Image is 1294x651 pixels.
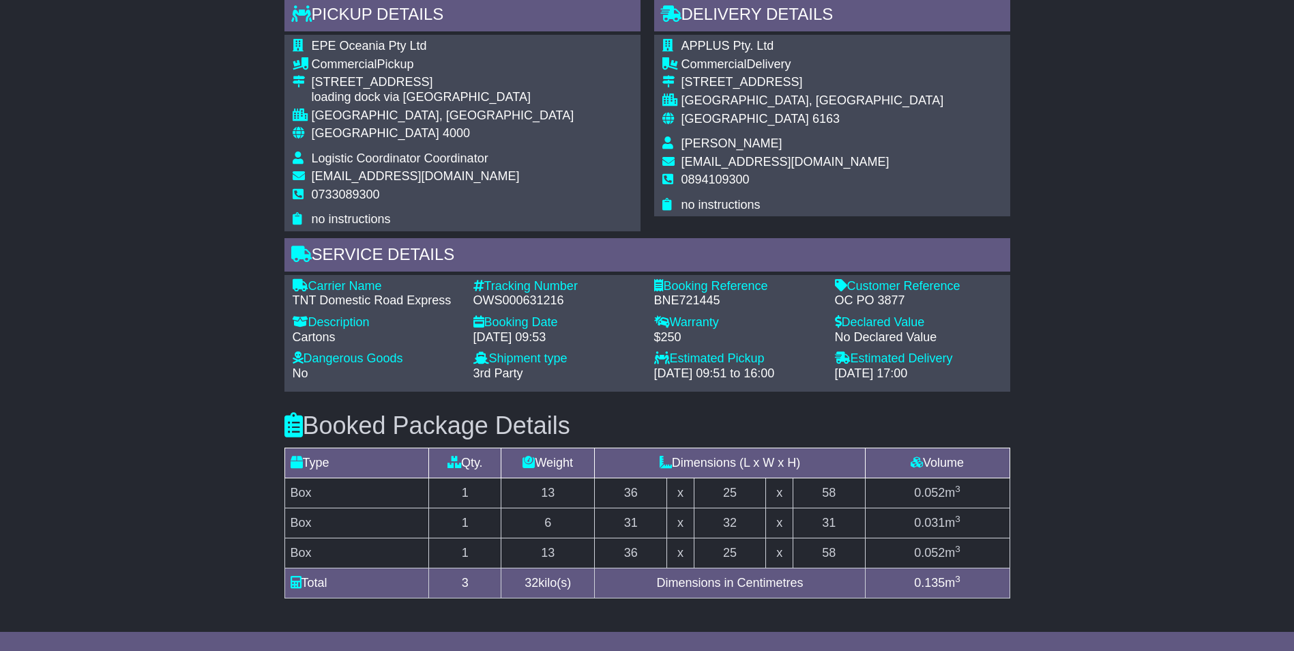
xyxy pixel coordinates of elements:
td: Box [284,538,429,568]
div: TNT Domestic Road Express [293,293,460,308]
td: 31 [793,508,865,538]
td: Qty. [429,448,501,478]
div: [STREET_ADDRESS] [681,75,944,90]
div: Carrier Name [293,279,460,294]
sup: 3 [955,544,960,554]
h3: Booked Package Details [284,412,1010,439]
div: Booking Reference [654,279,821,294]
div: Estimated Pickup [654,351,821,366]
div: Estimated Delivery [835,351,1002,366]
td: 1 [429,478,501,508]
span: [GEOGRAPHIC_DATA] [312,126,439,140]
td: m [865,568,1010,598]
td: kilo(s) [501,568,595,598]
span: 0.052 [914,546,945,560]
span: [EMAIL_ADDRESS][DOMAIN_NAME] [312,169,520,183]
div: [GEOGRAPHIC_DATA], [GEOGRAPHIC_DATA] [681,93,944,108]
td: Dimensions (L x W x H) [595,448,865,478]
div: BNE721445 [654,293,821,308]
td: x [667,538,694,568]
div: [DATE] 17:00 [835,366,1002,381]
td: m [865,508,1010,538]
td: 1 [429,508,501,538]
td: 1 [429,538,501,568]
sup: 3 [955,514,960,524]
span: 0.135 [914,576,945,590]
td: m [865,538,1010,568]
td: Box [284,508,429,538]
div: Dangerous Goods [293,351,460,366]
td: Volume [865,448,1010,478]
span: 3rd Party [473,366,523,380]
div: [DATE] 09:51 to 16:00 [654,366,821,381]
div: loading dock via [GEOGRAPHIC_DATA] [312,90,574,105]
td: 36 [595,538,667,568]
span: [GEOGRAPHIC_DATA] [681,112,809,126]
span: no instructions [312,212,391,226]
div: [STREET_ADDRESS] [312,75,574,90]
td: 25 [694,538,766,568]
td: x [766,478,793,508]
div: Warranty [654,315,821,330]
div: Cartons [293,330,460,345]
td: m [865,478,1010,508]
span: 6163 [812,112,840,126]
div: Pickup [312,57,574,72]
span: 0.052 [914,486,945,500]
span: EPE Oceania Pty Ltd [312,39,427,53]
div: OWS000631216 [473,293,641,308]
td: 3 [429,568,501,598]
div: Declared Value [835,315,1002,330]
td: Weight [501,448,595,478]
td: 13 [501,478,595,508]
div: Customer Reference [835,279,1002,294]
td: x [667,478,694,508]
span: Commercial [681,57,747,71]
span: APPLUS Pty. Ltd [681,39,774,53]
td: 31 [595,508,667,538]
td: Type [284,448,429,478]
div: Booking Date [473,315,641,330]
span: 0733089300 [312,188,380,201]
div: Delivery [681,57,944,72]
span: Commercial [312,57,377,71]
span: 0894109300 [681,173,750,186]
div: [GEOGRAPHIC_DATA], [GEOGRAPHIC_DATA] [312,108,574,124]
span: no instructions [681,198,761,212]
div: Tracking Number [473,279,641,294]
div: $250 [654,330,821,345]
span: 32 [525,576,538,590]
td: 13 [501,538,595,568]
td: 32 [694,508,766,538]
span: Logistic Coordinator Coordinator [312,151,488,165]
td: 25 [694,478,766,508]
sup: 3 [955,484,960,494]
td: 36 [595,478,667,508]
td: x [766,508,793,538]
sup: 3 [955,574,960,584]
span: [PERSON_NAME] [681,136,782,150]
td: x [766,538,793,568]
div: No Declared Value [835,330,1002,345]
td: 6 [501,508,595,538]
span: No [293,366,308,380]
td: 58 [793,538,865,568]
td: Box [284,478,429,508]
div: Shipment type [473,351,641,366]
td: 58 [793,478,865,508]
div: Description [293,315,460,330]
div: Service Details [284,238,1010,275]
td: Total [284,568,429,598]
div: [DATE] 09:53 [473,330,641,345]
span: 0.031 [914,516,945,530]
td: x [667,508,694,538]
td: Dimensions in Centimetres [595,568,865,598]
div: OC PO 3877 [835,293,1002,308]
span: [EMAIL_ADDRESS][DOMAIN_NAME] [681,155,889,169]
span: 4000 [443,126,470,140]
